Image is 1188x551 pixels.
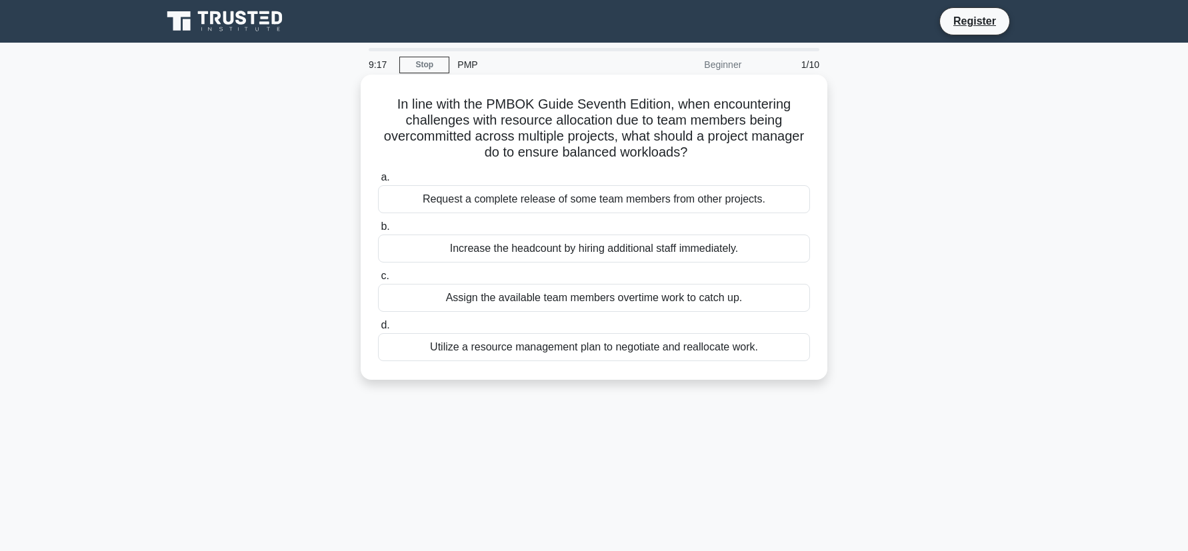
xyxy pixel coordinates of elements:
[381,270,389,281] span: c.
[361,51,399,78] div: 9:17
[749,51,827,78] div: 1/10
[449,51,633,78] div: PMP
[378,284,810,312] div: Assign the available team members overtime work to catch up.
[378,333,810,361] div: Utilize a resource management plan to negotiate and reallocate work.
[378,185,810,213] div: Request a complete release of some team members from other projects.
[399,57,449,73] a: Stop
[378,235,810,263] div: Increase the headcount by hiring additional staff immediately.
[381,171,389,183] span: a.
[381,221,389,232] span: b.
[633,51,749,78] div: Beginner
[377,96,811,161] h5: In line with the PMBOK Guide Seventh Edition, when encountering challenges with resource allocati...
[945,13,1004,29] a: Register
[381,319,389,330] span: d.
